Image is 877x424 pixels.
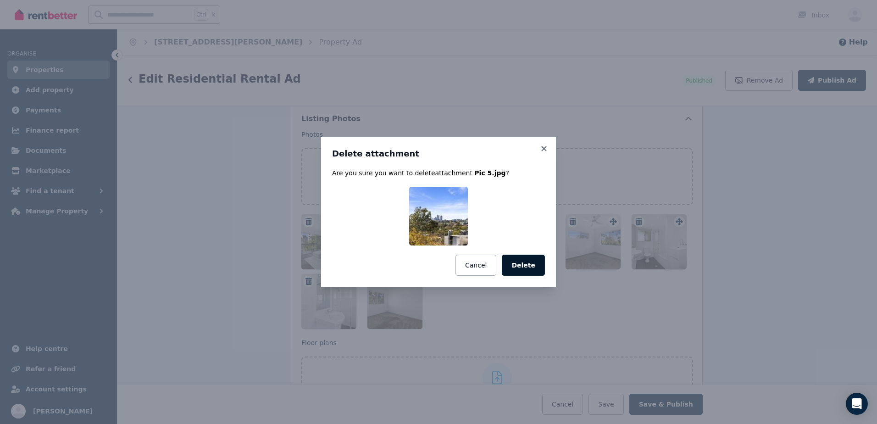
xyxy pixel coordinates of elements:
button: Delete [502,255,545,276]
div: Open Intercom Messenger [846,393,868,415]
span: Pic 5.jpg [474,169,505,177]
p: Are you sure you want to delete attachment ? [332,168,545,178]
img: Pic 5.jpg [409,187,468,245]
h3: Delete attachment [332,148,545,159]
button: Cancel [455,255,496,276]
